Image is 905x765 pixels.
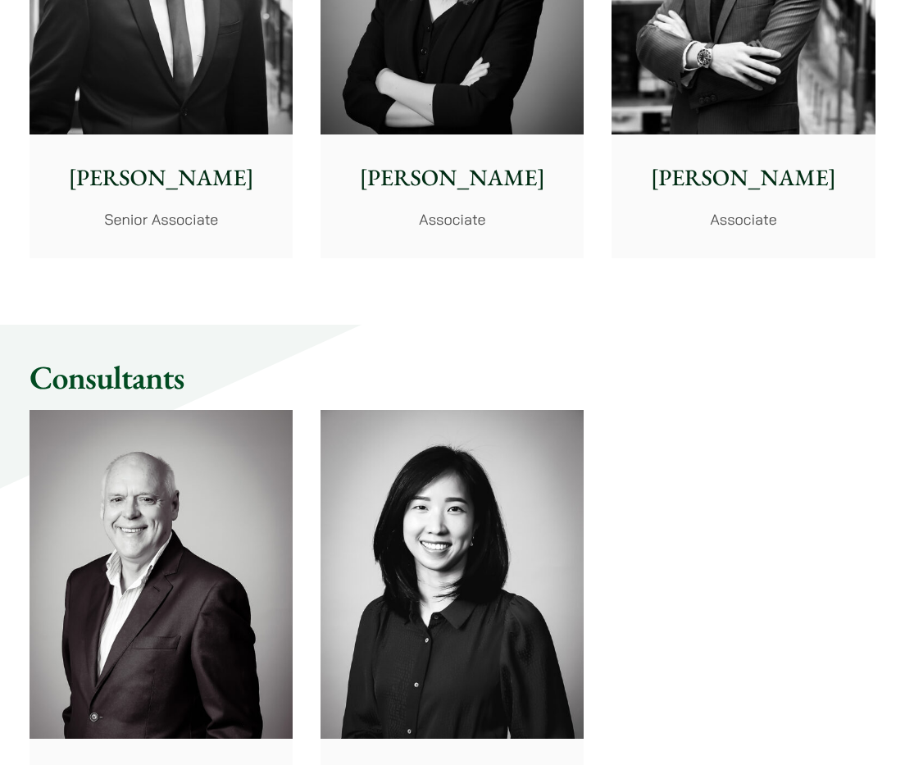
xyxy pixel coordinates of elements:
p: Associate [625,208,862,230]
h2: Consultants [30,357,875,397]
p: [PERSON_NAME] [334,161,571,195]
p: [PERSON_NAME] [625,161,862,195]
p: Senior Associate [43,208,280,230]
p: [PERSON_NAME] [43,161,280,195]
p: Associate [334,208,571,230]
